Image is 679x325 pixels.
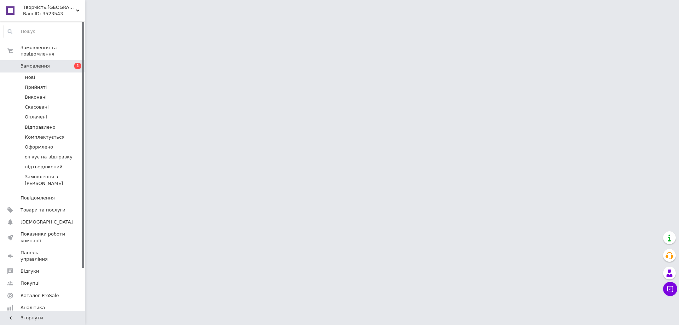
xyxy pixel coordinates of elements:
[25,154,72,160] span: очікує на відправку
[4,25,83,38] input: Пошук
[25,114,47,120] span: Оплачені
[21,280,40,286] span: Покупці
[21,250,65,262] span: Панель управління
[25,164,63,170] span: підтверджений
[21,268,39,274] span: Відгуки
[21,45,85,57] span: Замовлення та повідомлення
[21,231,65,244] span: Показники роботи компанії
[23,11,85,17] div: Ваш ID: 3523543
[21,63,50,69] span: Замовлення
[25,74,35,81] span: Нові
[21,292,59,299] span: Каталог ProSale
[25,84,47,91] span: Прийняті
[25,134,64,140] span: Комплектується
[25,94,47,100] span: Виконані
[21,219,73,225] span: [DEMOGRAPHIC_DATA]
[21,207,65,213] span: Товари та послуги
[21,195,55,201] span: Повідомлення
[21,304,45,311] span: Аналітика
[74,63,81,69] span: 1
[25,104,49,110] span: Скасовані
[25,124,56,130] span: Відправлено
[25,174,83,186] span: Замовлення з [PERSON_NAME]
[663,282,677,296] button: Чат з покупцем
[25,144,53,150] span: Оформлено
[23,4,76,11] span: Творчість.Україна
